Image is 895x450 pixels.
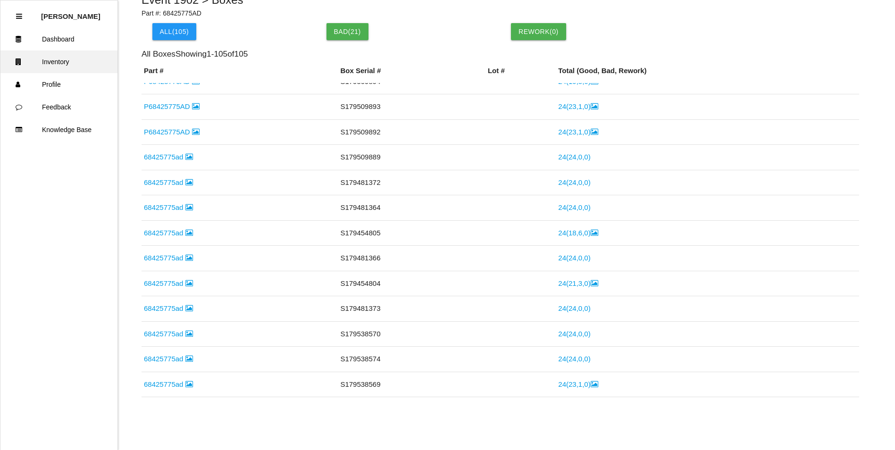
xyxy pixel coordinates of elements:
a: P68425775AD [144,77,200,85]
th: Part # [142,66,338,83]
button: Bad(21) [326,23,368,40]
a: 68425775ad [144,279,193,287]
a: 24(24,0,0) [558,153,590,161]
a: 68425775ad [144,254,193,262]
i: Image Inside [185,153,193,160]
i: Image Inside [192,128,200,135]
a: Dashboard [0,28,117,50]
td: S179481372 [338,170,485,195]
i: Image Inside [185,179,193,186]
a: 24(23,1,0) [558,380,598,388]
a: Knowledge Base [0,118,117,141]
i: Image Inside [185,229,193,236]
a: 24(19,5,0) [558,77,598,85]
td: S179481373 [338,296,485,322]
i: Image Inside [185,381,193,388]
a: 24(24,0,0) [558,304,590,312]
a: 68425775ad [144,304,193,312]
i: Image Inside [591,280,598,287]
a: 24(24,0,0) [558,254,590,262]
h6: All Boxes Showing 1 - 105 of 105 [142,50,859,58]
td: S179538574 [338,347,485,372]
td: S179509889 [338,145,485,170]
a: 68425775ad [144,229,193,237]
i: Image Inside [185,305,193,312]
td: S179509892 [338,119,485,145]
a: 24(24,0,0) [558,203,590,211]
td: S179509893 [338,94,485,120]
a: 24(23,1,0) [558,102,598,110]
a: 24(18,6,0) [558,229,598,237]
a: Feedback [0,96,117,118]
td: S179538569 [338,372,485,397]
i: Image Inside [591,229,598,236]
td: S179538570 [338,321,485,347]
i: Image Inside [185,330,193,337]
i: Image Inside [185,280,193,287]
button: Rework(0) [511,23,566,40]
i: Image Inside [185,204,193,211]
td: S179454805 [338,220,485,246]
p: Scott Hug [41,5,100,20]
a: 68425775ad [144,203,193,211]
i: Image Inside [591,128,598,135]
i: Image Inside [185,355,193,362]
a: Inventory [0,50,117,73]
th: Lot # [485,66,556,83]
a: 24(21,3,0) [558,279,598,287]
td: S179481366 [338,246,485,271]
a: 68425775ad [144,355,193,363]
i: Image Inside [192,103,200,110]
th: Box Serial # [338,66,485,83]
a: 68425775ad [144,178,193,186]
td: S179481364 [338,195,485,221]
button: All(105) [152,23,197,40]
i: Image Inside [591,103,598,110]
i: Image Inside [185,254,193,261]
a: 68425775ad [144,380,193,388]
a: 68425775ad [144,153,193,161]
td: S179454804 [338,271,485,296]
a: 24(24,0,0) [558,178,590,186]
p: Part #: 68425775AD [142,8,859,18]
th: Total (Good, Bad, Rework) [556,66,859,83]
a: 68425775ad [144,330,193,338]
i: Image Inside [591,381,598,388]
a: 24(24,0,0) [558,330,590,338]
div: Close [16,5,22,28]
a: P68425775AD [144,102,200,110]
a: P68425775AD [144,128,200,136]
a: 24(23,1,0) [558,128,598,136]
td: S179538579 [338,397,485,423]
a: Profile [0,73,117,96]
a: 24(24,0,0) [558,355,590,363]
